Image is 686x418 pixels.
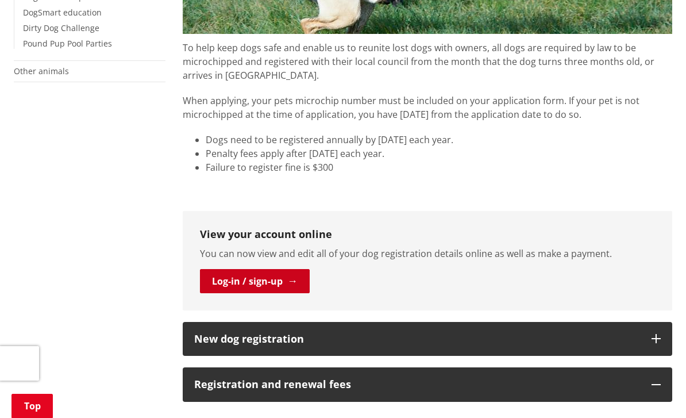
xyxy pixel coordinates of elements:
[200,269,310,293] a: Log-in / sign-up
[183,367,672,402] button: Registration and renewal fees
[23,22,99,33] a: Dirty Dog Challenge
[206,160,672,174] li: Failure to register fine is $300
[206,147,672,160] li: Penalty fees apply after [DATE] each year.
[14,66,69,76] a: Other animals
[11,394,53,418] a: Top
[194,379,640,390] h3: Registration and renewal fees
[23,38,112,49] a: Pound Pup Pool Parties
[183,322,672,356] button: New dog registration
[206,133,672,147] li: Dogs need to be registered annually by [DATE] each year.
[200,228,655,241] h3: View your account online
[183,94,672,121] p: When applying, your pets microchip number must be included on your application form. If your pet ...
[194,333,640,345] h3: New dog registration
[23,7,102,18] a: DogSmart education
[633,370,675,411] iframe: Messenger Launcher
[200,247,655,260] p: You can now view and edit all of your dog registration details online as well as make a payment.
[183,34,672,82] p: To help keep dogs safe and enable us to reunite lost dogs with owners, all dogs are required by l...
